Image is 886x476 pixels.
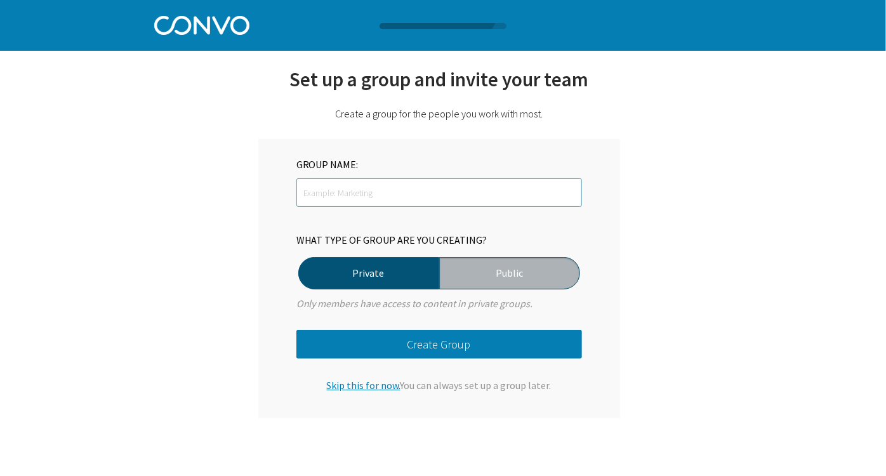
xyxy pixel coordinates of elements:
div: Set up a group and invite your team [258,67,620,107]
div: GROUP NAME: [296,157,369,172]
i: Only members have access to content in private groups. [296,297,533,310]
span: Skip this for now. [327,379,400,392]
div: You can always set up a group later. [296,365,582,393]
label: Public [439,257,580,289]
div: Create a group for the people you work with most. [258,107,620,120]
div: WHAT TYPE OF GROUP ARE YOU CREATING? [296,232,582,248]
input: Example: Marketing [296,178,582,207]
button: Create Group [296,330,582,359]
img: Convo Logo [154,13,249,35]
label: Private [298,257,439,289]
